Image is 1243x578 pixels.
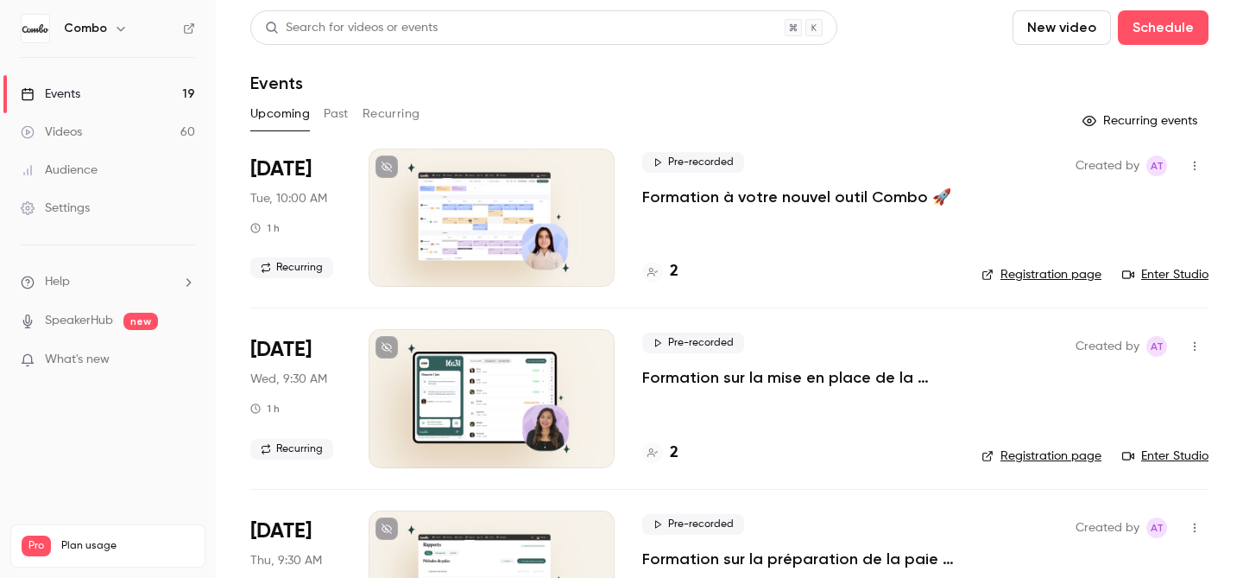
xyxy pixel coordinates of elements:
span: Pre-recorded [642,333,744,353]
div: 1 h [250,221,280,235]
span: Amandine Test [1146,156,1167,176]
span: Help [45,273,70,291]
h4: 2 [670,441,678,465]
button: Schedule [1118,10,1208,45]
span: Pre-recorded [642,514,744,535]
span: [DATE] [250,518,312,545]
div: Aug 20 Wed, 9:30 AM (Europe/Paris) [250,329,341,467]
button: Upcoming [250,100,310,128]
span: Created by [1076,518,1139,538]
span: Plan usage [61,539,194,553]
span: AT [1151,336,1164,357]
span: AT [1151,518,1164,538]
h6: Combo [64,20,107,37]
a: Formation à votre nouvel outil Combo 🚀 [642,187,951,207]
span: Recurring [250,439,333,460]
span: Amandine Test [1146,518,1167,538]
span: Wed, 9:30 AM [250,371,327,388]
h4: 2 [670,260,678,283]
span: Tue, 10:00 AM [250,190,327,207]
button: Past [324,100,349,128]
button: Recurring events [1075,107,1208,135]
a: Enter Studio [1122,266,1208,283]
span: Created by [1076,336,1139,357]
span: AT [1151,156,1164,176]
div: Events [21,86,80,103]
span: Pro [22,536,51,556]
span: [DATE] [250,156,312,183]
iframe: Noticeable Trigger [174,353,195,368]
li: help-dropdown-opener [21,273,195,291]
span: Thu, 9:30 AM [250,552,322,569]
span: [DATE] [250,336,312,364]
div: Search for videos or events [265,19,438,37]
a: 2 [642,441,678,465]
div: Videos [21,124,82,141]
div: Settings [21,200,90,217]
button: Recurring [363,100,420,128]
img: Combo [22,15,49,42]
a: Formation sur la mise en place de la Pointeuse Combo 🚦 [642,367,954,388]
a: 2 [642,260,678,283]
h1: Events [250,73,303,93]
button: New video [1013,10,1111,45]
div: 1 h [250,402,280,416]
span: Pre-recorded [642,152,744,173]
div: Aug 19 Tue, 10:00 AM (Europe/Paris) [250,149,341,287]
div: Audience [21,162,98,179]
span: Created by [1076,156,1139,176]
span: Amandine Test [1146,336,1167,357]
span: new [123,313,158,330]
a: Registration page [981,266,1101,283]
a: SpeakerHub [45,312,113,330]
a: Enter Studio [1122,448,1208,465]
a: Formation sur la préparation de la paie avec Combo 🧾 [642,549,954,569]
span: Recurring [250,257,333,278]
a: Registration page [981,448,1101,465]
span: What's new [45,351,110,369]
